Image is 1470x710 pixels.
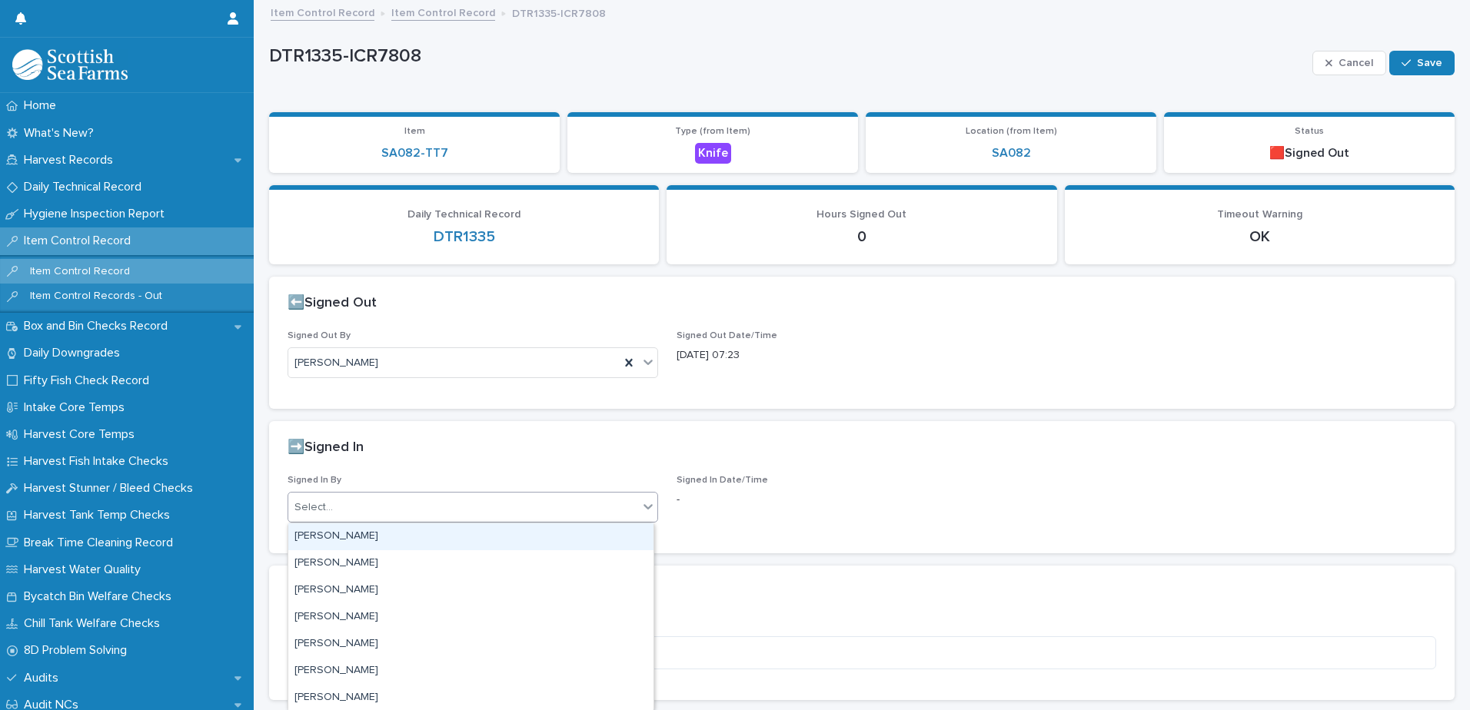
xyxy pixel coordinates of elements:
span: Save [1417,58,1442,68]
span: Cancel [1339,58,1373,68]
span: Timeout Warning [1217,209,1302,220]
p: Harvest Water Quality [18,562,153,577]
p: DTR1335-ICR7808 [269,45,1306,68]
p: DTR1335-ICR7808 [512,4,606,21]
div: Select... [294,499,333,516]
img: mMrefqRFQpe26GRNOUkG [12,49,128,80]
p: 8D Problem Solving [18,643,139,658]
p: Item Control Record [18,234,143,248]
p: Intake Core Temps [18,400,137,415]
p: Harvest Records [18,153,125,168]
div: Adam Shargool [288,550,654,577]
p: [DATE] 07:23 [677,347,1047,363]
p: Audits [18,671,71,685]
span: Status [1295,127,1324,136]
div: Alan Johnstone [288,658,654,685]
button: Save [1389,51,1455,75]
div: Alan Harpin [288,631,654,658]
span: [PERSON_NAME] [294,355,378,371]
p: Daily Downgrades [18,346,132,360]
span: Signed Out Date/Time [677,331,777,340]
span: Daily Technical Record [407,209,520,220]
p: Hygiene Inspection Report [18,207,177,221]
h2: ⬅️Signed Out [288,295,377,312]
p: 🟥Signed Out [1173,146,1445,161]
span: Signed In Date/Time [677,476,768,485]
p: Box and Bin Checks Record [18,319,180,333]
p: Bycatch Bin Welfare Checks [18,589,184,604]
p: - [677,492,1047,508]
p: Item Control Records - Out [18,290,175,303]
span: Hours Signed Out [816,209,906,220]
p: Break Time Cleaning Record [18,536,185,550]
span: Signed In By [288,476,341,485]
p: Harvest Stunner / Bleed Checks [18,481,205,496]
p: 0 [685,227,1038,246]
p: Daily Technical Record [18,180,154,194]
p: OK [1083,227,1436,246]
div: Adam Jarron [288,523,654,550]
a: SA082-TT7 [381,146,448,161]
p: Item Control Record [18,265,142,278]
span: Type (from Item) [675,127,750,136]
span: Signed Out By [288,331,351,340]
p: What's New? [18,126,106,141]
a: SA082 [992,146,1031,161]
button: Cancel [1312,51,1386,75]
p: Chill Tank Welfare Checks [18,616,172,631]
p: Harvest Tank Temp Checks [18,508,182,523]
p: Harvest Core Temps [18,427,147,442]
h2: ➡️Signed In [288,440,364,456]
span: Location (from Item) [966,127,1057,136]
p: Harvest Fish Intake Checks [18,454,181,469]
a: Item Control Record [271,3,374,21]
span: Item [404,127,425,136]
a: Item Control Record [391,3,495,21]
div: Knife [695,143,731,164]
p: Fifty Fish Check Record [18,373,161,388]
div: Ainslie MacKenzie [288,577,654,604]
div: Alan Armitstead [288,604,654,631]
a: DTR1335 [434,227,495,246]
p: Home [18,98,68,113]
